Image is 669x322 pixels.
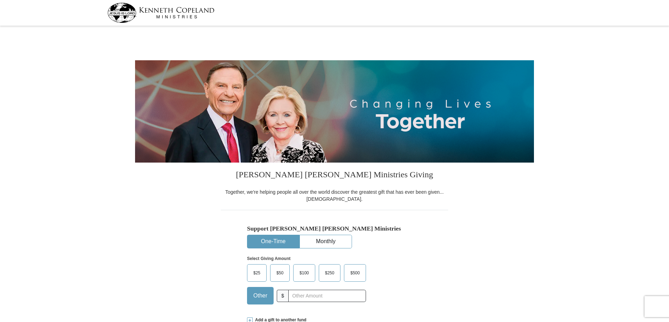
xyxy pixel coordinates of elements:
input: Other Amount [288,290,366,302]
span: $500 [347,268,363,278]
span: Other [250,290,271,301]
strong: Select Giving Amount [247,256,290,261]
span: $100 [296,268,312,278]
img: kcm-header-logo.svg [107,3,214,23]
span: $ [277,290,289,302]
h3: [PERSON_NAME] [PERSON_NAME] Ministries Giving [221,163,448,189]
span: $25 [250,268,264,278]
div: Together, we're helping people all over the world discover the greatest gift that has ever been g... [221,189,448,203]
h5: Support [PERSON_NAME] [PERSON_NAME] Ministries [247,225,422,232]
span: $250 [322,268,338,278]
span: $50 [273,268,287,278]
button: One-Time [247,235,299,248]
button: Monthly [300,235,352,248]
